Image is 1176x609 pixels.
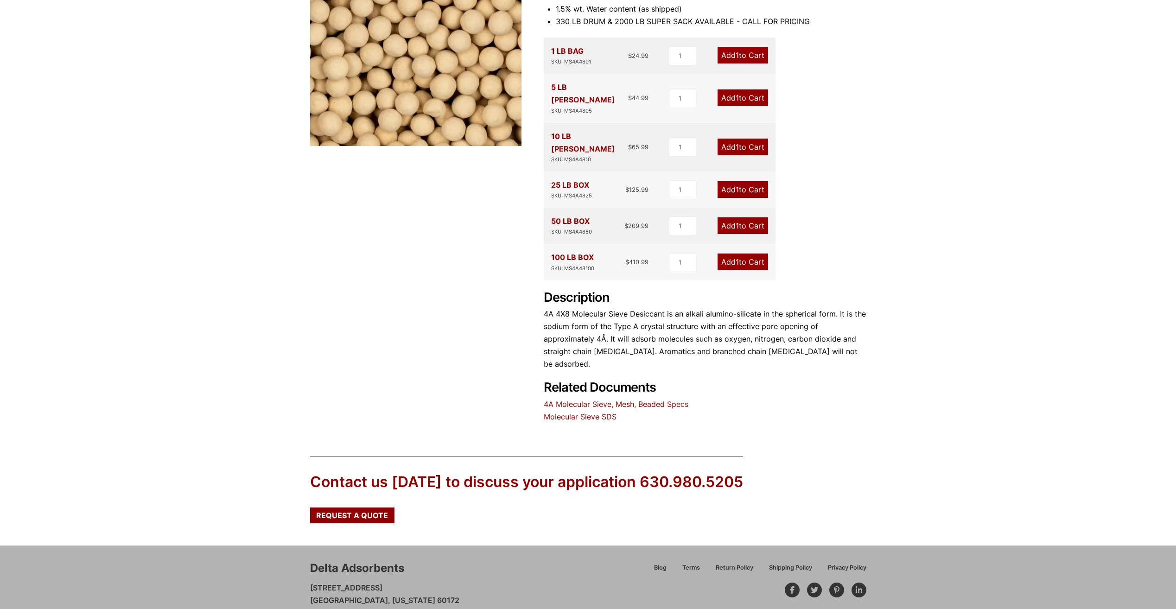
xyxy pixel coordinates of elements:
span: $ [625,186,629,193]
div: SKU: MS4A4805 [551,107,629,115]
span: 1 [736,257,739,266]
li: 330 LB DRUM & 2000 LB SUPER SACK AVAILABLE - CALL FOR PRICING [556,15,866,28]
a: 4A Molecular Sieve, Mesh, Beaded Specs [544,400,688,409]
span: 1 [736,185,739,194]
span: 1 [736,221,739,230]
bdi: 410.99 [625,258,648,266]
a: Add1to Cart [718,139,768,155]
a: Return Policy [708,563,761,579]
div: Contact us [DATE] to discuss your application 630.980.5205 [310,472,743,493]
div: 50 LB BOX [551,215,592,236]
li: 1.5% wt. Water content (as shipped) [556,3,866,15]
span: $ [624,222,628,229]
bdi: 65.99 [628,143,648,151]
a: Add1to Cart [718,217,768,234]
a: Terms [674,563,708,579]
div: SKU: MS4A4825 [551,191,592,200]
div: 25 LB BOX [551,179,592,200]
a: Add1to Cart [718,47,768,63]
a: Privacy Policy [820,563,866,579]
span: Blog [654,565,667,571]
div: SKU: MS4A4810 [551,155,629,164]
div: 5 LB [PERSON_NAME] [551,81,629,115]
bdi: 209.99 [624,222,648,229]
a: Molecular Sieve SDS [544,412,617,421]
div: SKU: MS4A48100 [551,264,594,273]
span: 1 [736,93,739,102]
h2: Description [544,290,866,305]
span: $ [628,94,632,101]
div: SKU: MS4A4850 [551,228,592,236]
span: 1 [736,51,739,60]
bdi: 125.99 [625,186,648,193]
div: Delta Adsorbents [310,560,404,576]
a: Shipping Policy [761,563,820,579]
span: $ [628,52,632,59]
div: 1 LB BAG [551,45,591,66]
span: Request a Quote [316,512,388,519]
div: SKU: MS4A4801 [551,57,591,66]
span: $ [628,143,632,151]
span: Shipping Policy [769,565,812,571]
bdi: 24.99 [628,52,648,59]
a: Request a Quote [310,507,394,523]
span: Return Policy [716,565,753,571]
a: Blog [646,563,674,579]
bdi: 44.99 [628,94,648,101]
div: 10 LB [PERSON_NAME] [551,130,629,164]
p: 4A 4X8 Molecular Sieve Desiccant is an alkali alumino-silicate in the spherical form. It is the s... [544,308,866,371]
a: Add1to Cart [718,181,768,198]
span: $ [625,258,629,266]
a: Add1to Cart [718,254,768,270]
div: 100 LB BOX [551,251,594,273]
a: Add1to Cart [718,89,768,106]
span: Terms [682,565,700,571]
span: 1 [736,142,739,152]
span: Privacy Policy [828,565,866,571]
